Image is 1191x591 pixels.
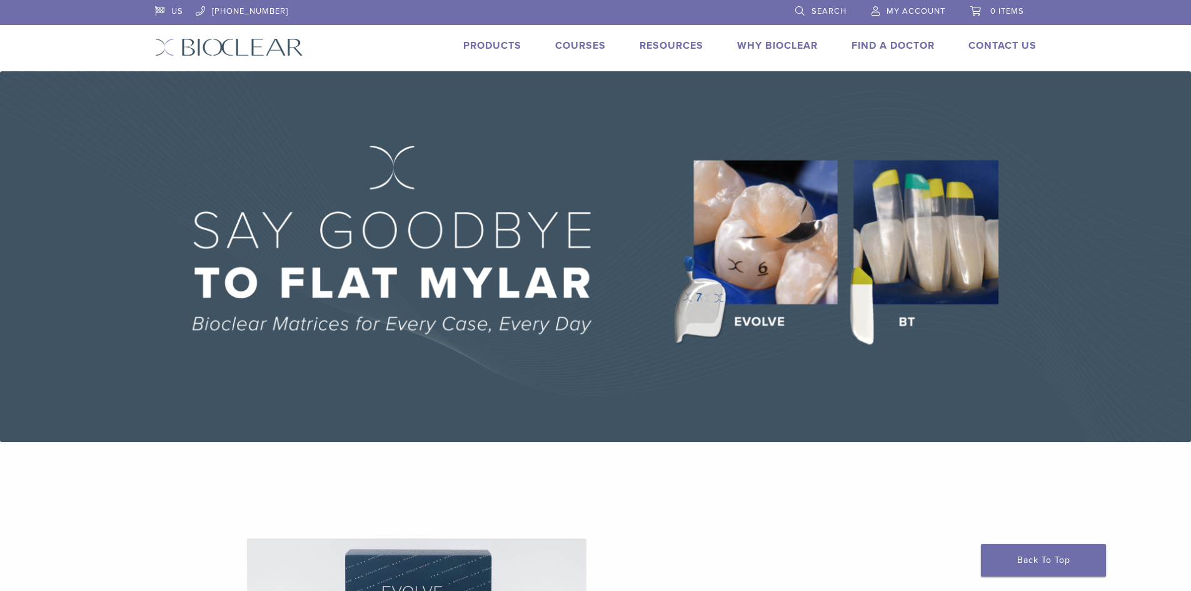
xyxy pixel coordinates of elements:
[155,38,303,56] img: Bioclear
[812,6,847,16] span: Search
[968,39,1037,52] a: Contact Us
[640,39,703,52] a: Resources
[463,39,521,52] a: Products
[852,39,935,52] a: Find A Doctor
[737,39,818,52] a: Why Bioclear
[887,6,945,16] span: My Account
[555,39,606,52] a: Courses
[981,544,1106,577] a: Back To Top
[990,6,1024,16] span: 0 items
